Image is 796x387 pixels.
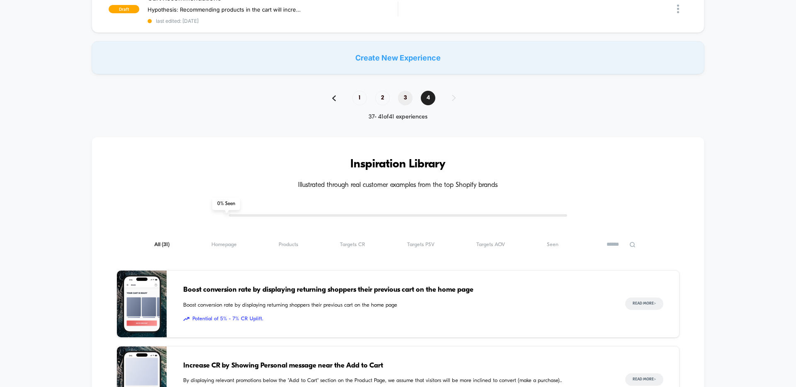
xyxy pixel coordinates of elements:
span: Potential of 5% - 7% CR Uplift. [183,315,609,323]
span: last edited: [DATE] [148,18,398,24]
button: Read More> [625,298,663,310]
div: Create New Experience [92,41,704,74]
img: close [677,5,679,13]
span: Targets CR [340,242,365,248]
h4: Illustrated through real customer examples from the top Shopify brands [116,181,680,189]
span: draft [109,5,139,13]
span: Boost conversion rate by displaying returning shoppers their previous cart on the home page [183,285,609,295]
span: ( 31 ) [162,242,170,247]
span: 2 [375,91,390,105]
span: 1 [352,91,367,105]
span: Products [279,242,298,248]
span: Targets AOV [476,242,505,248]
span: All [154,242,170,248]
img: Boost conversion rate by displaying returning shoppers their previous cart on the home page [117,271,167,337]
span: 3 [398,91,413,105]
span: Targets PSV [407,242,434,248]
span: Hypothesis: Recommending products in the cart will increase AOV and UPT. [148,6,301,13]
span: By displaying relevant promotions below the "Add to Cart" section on the Product Page, we assume ... [183,377,609,385]
span: 4 [421,91,435,105]
span: Increase CR by Showing Personal message near the Add to Cart [183,360,609,371]
button: Read More> [625,373,663,386]
img: pagination back [332,95,336,101]
span: 0 % Seen [212,198,240,210]
div: 37 - 41 of 41 experiences [324,114,472,121]
span: Seen [547,242,558,248]
h3: Inspiration Library [116,158,680,171]
span: Homepage [211,242,237,248]
span: Boost conversion rate by displaying returning shoppers their previous cart on the home page [183,301,609,310]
